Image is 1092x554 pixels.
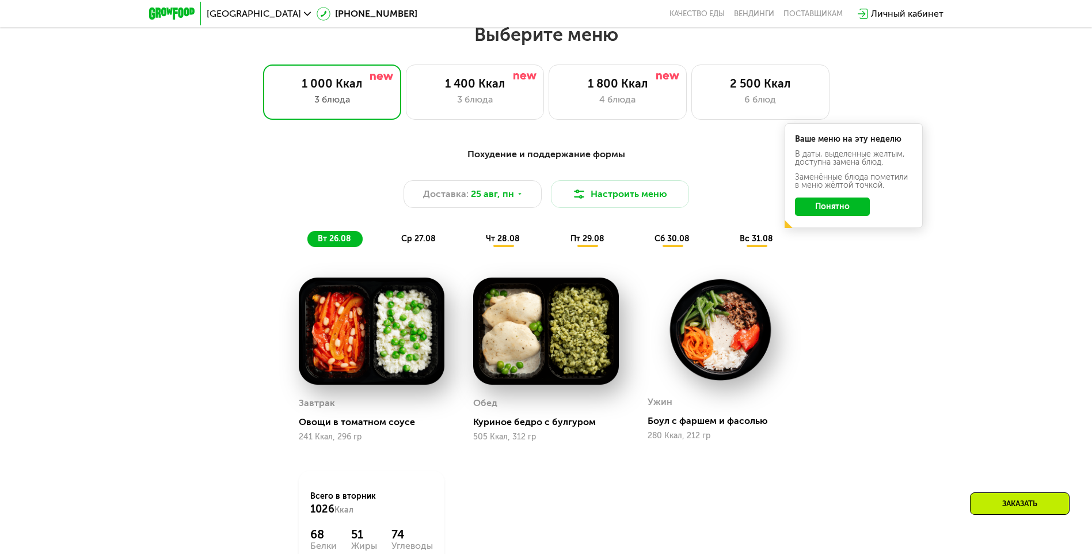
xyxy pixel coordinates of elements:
[561,77,675,90] div: 1 800 Ккал
[351,541,377,551] div: Жиры
[648,393,672,411] div: Ужин
[795,150,912,166] div: В даты, выделенные желтым, доступна замена блюд.
[318,234,351,244] span: вт 26.08
[401,234,436,244] span: ср 27.08
[418,77,532,90] div: 1 400 Ккал
[317,7,417,21] a: [PHONE_NUMBER]
[795,198,870,216] button: Понятно
[310,503,334,515] span: 1026
[783,9,843,18] div: поставщикам
[648,415,802,427] div: Боул с фаршем и фасолью
[391,541,433,551] div: Углеводы
[310,528,337,541] div: 68
[473,432,619,442] div: 505 Ккал, 312 гр
[418,93,532,107] div: 3 блюда
[299,394,335,412] div: Завтрак
[655,234,690,244] span: сб 30.08
[486,234,520,244] span: чт 28.08
[310,541,337,551] div: Белки
[703,93,817,107] div: 6 блюд
[299,416,454,428] div: Овощи в томатном соусе
[391,528,433,541] div: 74
[669,9,725,18] a: Качество еды
[703,77,817,90] div: 2 500 Ккал
[740,234,773,244] span: вс 31.08
[970,492,1070,515] div: Заказать
[299,432,444,442] div: 241 Ккал, 296 гр
[310,491,433,516] div: Всего в вторник
[871,7,943,21] div: Личный кабинет
[473,394,497,412] div: Обед
[734,9,774,18] a: Вендинги
[334,505,353,515] span: Ккал
[795,135,912,143] div: Ваше меню на эту неделю
[423,187,469,201] span: Доставка:
[795,173,912,189] div: Заменённые блюда пометили в меню жёлтой точкой.
[561,93,675,107] div: 4 блюда
[37,23,1055,46] h2: Выберите меню
[648,431,793,441] div: 280 Ккал, 212 гр
[570,234,604,244] span: пт 29.08
[206,147,887,162] div: Похудение и поддержание формы
[473,416,628,428] div: Куриное бедро с булгуром
[275,93,389,107] div: 3 блюда
[275,77,389,90] div: 1 000 Ккал
[351,528,377,541] div: 51
[551,180,689,208] button: Настроить меню
[207,9,301,18] span: [GEOGRAPHIC_DATA]
[471,187,514,201] span: 25 авг, пн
